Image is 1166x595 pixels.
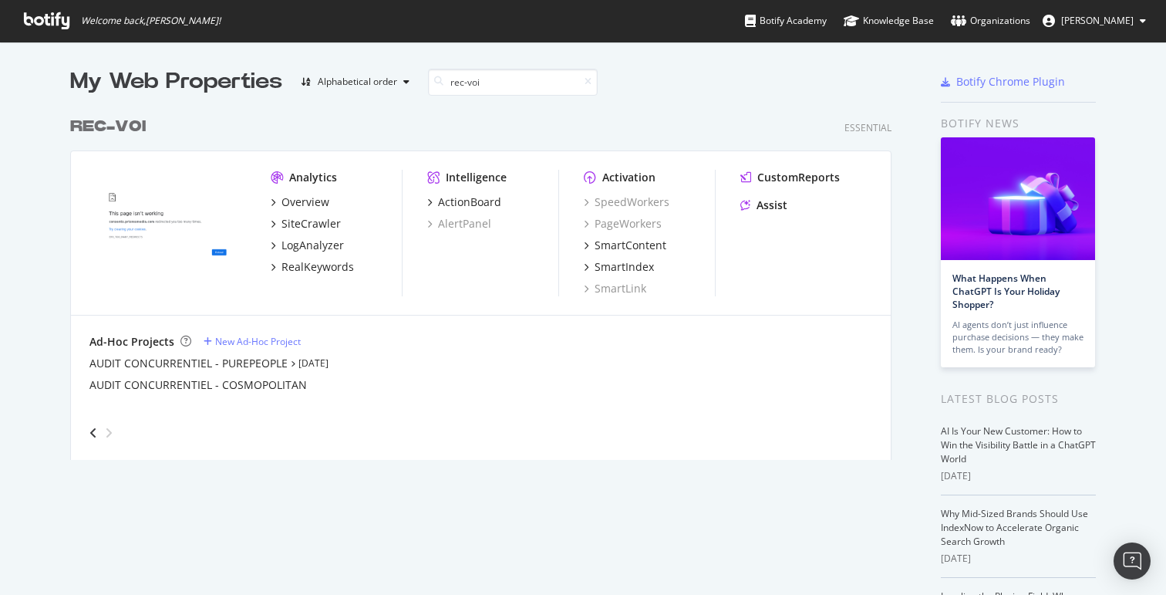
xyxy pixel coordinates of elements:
[289,170,337,185] div: Analytics
[740,170,840,185] a: CustomReports
[941,552,1096,566] div: [DATE]
[941,469,1096,483] div: [DATE]
[1061,14,1134,27] span: Erwan BOULLé
[70,97,904,460] div: grid
[281,259,354,275] div: RealKeywords
[584,259,654,275] a: SmartIndex
[595,238,666,253] div: SmartContent
[89,334,174,350] div: Ad-Hoc Projects
[745,13,827,29] div: Botify Academy
[952,319,1083,356] div: AI agents don’t just influence purchase decisions — they make them. Is your brand ready?
[70,116,152,138] a: REC-VOI
[757,198,787,213] div: Assist
[446,170,507,185] div: Intelligence
[281,194,329,210] div: Overview
[83,421,103,445] div: angle-left
[271,194,329,210] a: Overview
[584,238,666,253] a: SmartContent
[584,194,669,210] a: SpeedWorkers
[427,194,501,210] a: ActionBoard
[1114,543,1151,580] div: Open Intercom Messenger
[1030,8,1158,33] button: [PERSON_NAME]
[204,335,301,348] a: New Ad-Hoc Project
[941,507,1088,548] a: Why Mid-Sized Brands Should Use IndexNow to Accelerate Organic Search Growth
[584,281,646,296] a: SmartLink
[89,377,307,393] a: AUDIT CONCURRENTIEL - COSMOPOLITAN
[215,335,301,348] div: New Ad-Hoc Project
[271,216,341,232] a: SiteCrawler
[281,216,341,232] div: SiteCrawler
[595,259,654,275] div: SmartIndex
[81,15,221,27] span: Welcome back, [PERSON_NAME] !
[844,13,934,29] div: Knowledge Base
[941,137,1095,260] img: What Happens When ChatGPT Is Your Holiday Shopper?
[438,194,501,210] div: ActionBoard
[941,424,1096,465] a: AI Is Your New Customer: How to Win the Visibility Battle in a ChatGPT World
[281,238,344,253] div: LogAnalyzer
[318,77,397,86] div: Alphabetical order
[956,74,1065,90] div: Botify Chrome Plugin
[428,69,598,96] input: Search
[89,170,246,295] img: voici.fr
[298,357,329,370] a: [DATE]
[941,115,1096,132] div: Botify news
[844,121,891,134] div: Essential
[89,356,288,371] a: AUDIT CONCURRENTIEL - PUREPEOPLE
[740,198,787,213] a: Assist
[427,216,491,232] a: AlertPanel
[941,74,1065,90] a: Botify Chrome Plugin
[70,66,282,97] div: My Web Properties
[602,170,655,185] div: Activation
[103,425,114,441] div: angle-right
[70,119,146,134] b: REC-VOI
[295,69,416,94] button: Alphabetical order
[271,259,354,275] a: RealKeywords
[951,13,1030,29] div: Organizations
[584,216,662,232] a: PageWorkers
[271,238,344,253] a: LogAnalyzer
[757,170,840,185] div: CustomReports
[941,390,1096,407] div: Latest Blog Posts
[952,272,1060,311] a: What Happens When ChatGPT Is Your Holiday Shopper?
